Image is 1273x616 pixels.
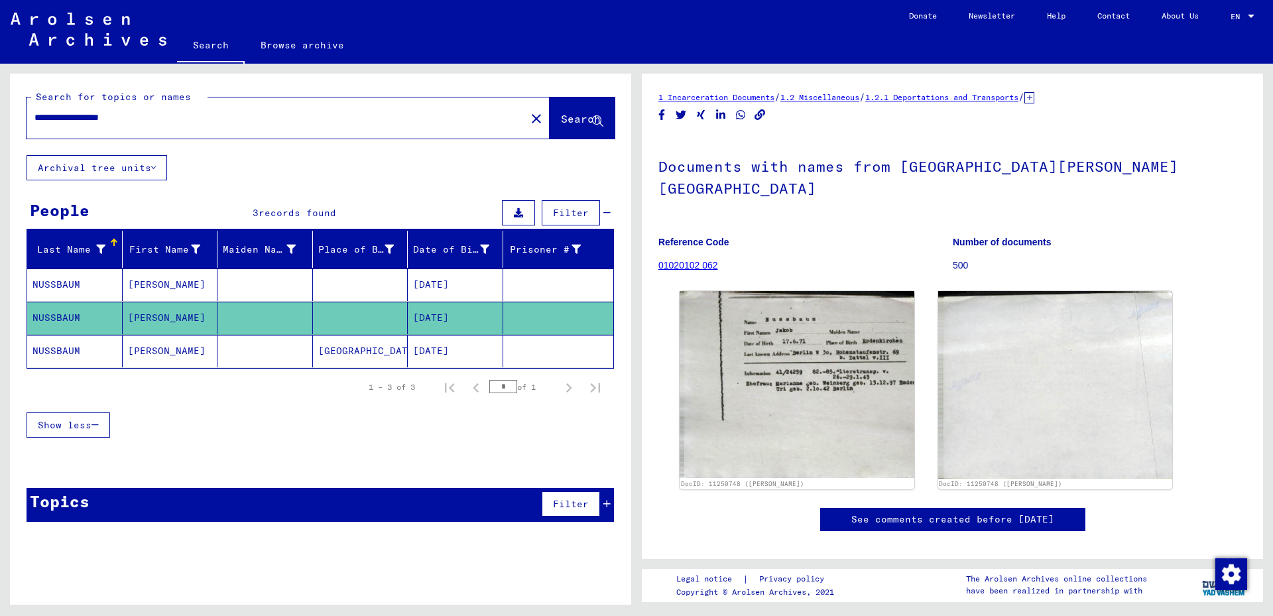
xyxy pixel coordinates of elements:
span: 3 [253,207,259,219]
div: First Name [128,239,217,260]
p: The Arolsen Archives online collections [966,573,1147,585]
button: Show less [27,412,110,438]
a: Legal notice [676,572,743,586]
div: Place of Birth [318,239,411,260]
div: Date of Birth [413,239,506,260]
span: / [774,91,780,103]
span: Filter [553,498,589,510]
img: 002.jpg [938,291,1173,478]
mat-cell: NUSSBAUM [27,335,123,367]
div: of 1 [489,381,556,393]
mat-cell: [DATE] [408,335,503,367]
button: Last page [582,374,609,400]
span: Filter [553,207,589,219]
div: Place of Birth [318,243,394,257]
a: 1.2 Miscellaneous [780,92,859,102]
p: Copyright © Arolsen Archives, 2021 [676,586,840,598]
span: / [1018,91,1024,103]
mat-cell: [GEOGRAPHIC_DATA] [313,335,408,367]
span: / [859,91,865,103]
h1: Documents with names from [GEOGRAPHIC_DATA][PERSON_NAME][GEOGRAPHIC_DATA] [658,136,1246,216]
p: 500 [953,259,1246,273]
button: Filter [542,491,600,517]
button: Share on WhatsApp [734,107,748,123]
span: EN [1231,12,1245,21]
div: Change consent [1215,558,1246,589]
div: People [30,198,90,222]
mat-cell: [PERSON_NAME] [123,335,218,367]
button: Next page [556,374,582,400]
button: Copy link [753,107,767,123]
button: Share on Xing [694,107,708,123]
mat-cell: [PERSON_NAME] [123,269,218,301]
button: Clear [523,105,550,131]
span: records found [259,207,336,219]
a: DocID: 11250748 ([PERSON_NAME]) [939,480,1062,487]
a: Privacy policy [749,572,840,586]
a: DocID: 11250748 ([PERSON_NAME]) [681,480,804,487]
button: Share on LinkedIn [714,107,728,123]
p: have been realized in partnership with [966,585,1147,597]
div: Topics [30,489,90,513]
button: Filter [542,200,600,225]
div: Prisoner # [509,243,581,257]
mat-cell: [DATE] [408,269,503,301]
img: 001.jpg [680,291,914,477]
mat-cell: NUSSBAUM [27,302,123,334]
div: Maiden Name [223,239,312,260]
img: yv_logo.png [1199,568,1249,601]
img: Change consent [1215,558,1247,590]
mat-header-cell: Place of Birth [313,231,408,268]
button: Search [550,97,615,139]
a: 01020102 062 [658,260,718,271]
button: Share on Twitter [674,107,688,123]
div: Date of Birth [413,243,489,257]
a: 1 Incarceration Documents [658,92,774,102]
mat-cell: NUSSBAUM [27,269,123,301]
mat-icon: close [528,111,544,127]
mat-header-cell: Maiden Name [217,231,313,268]
mat-header-cell: Last Name [27,231,123,268]
b: Number of documents [953,237,1052,247]
div: Prisoner # [509,239,598,260]
mat-label: Search for topics or names [36,91,191,103]
mat-header-cell: Date of Birth [408,231,503,268]
img: Arolsen_neg.svg [11,13,166,46]
a: 1.2.1 Deportations and Transports [865,92,1018,102]
a: See comments created before [DATE] [851,513,1054,526]
button: Previous page [463,374,489,400]
span: Show less [38,419,91,431]
mat-cell: [PERSON_NAME] [123,302,218,334]
button: Archival tree units [27,155,167,180]
a: Browse archive [245,29,360,61]
div: Last Name [32,239,122,260]
a: Search [177,29,245,64]
div: 1 – 3 of 3 [369,381,415,393]
div: Maiden Name [223,243,296,257]
mat-cell: [DATE] [408,302,503,334]
div: First Name [128,243,201,257]
span: Search [561,112,601,125]
div: | [676,572,840,586]
button: First page [436,374,463,400]
mat-header-cell: Prisoner # [503,231,614,268]
div: Last Name [32,243,105,257]
button: Share on Facebook [655,107,669,123]
b: Reference Code [658,237,729,247]
mat-header-cell: First Name [123,231,218,268]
